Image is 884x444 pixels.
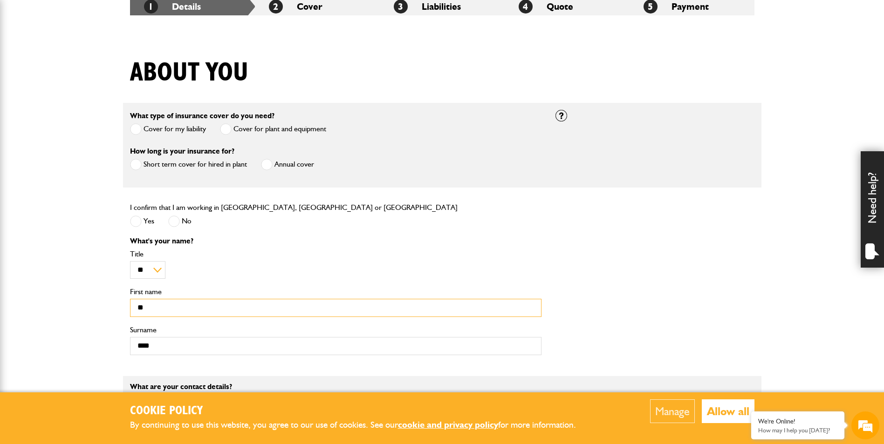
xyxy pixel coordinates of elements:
[12,114,170,134] input: Enter your email address
[130,215,154,227] label: Yes
[130,383,541,390] p: What are your contact details?
[12,168,170,279] textarea: Type your message and hit 'Enter'
[168,215,192,227] label: No
[130,148,234,155] label: How long is your insurance for?
[130,204,458,211] label: I confirm that I am working in [GEOGRAPHIC_DATA], [GEOGRAPHIC_DATA] or [GEOGRAPHIC_DATA]
[261,159,314,170] label: Annual cover
[758,417,837,425] div: We're Online!
[758,427,837,434] p: How may I help you today?
[130,326,541,334] label: Surname
[48,52,157,64] div: Chat with us now
[398,419,498,430] a: cookie and privacy policy
[130,123,206,135] label: Cover for my liability
[702,399,754,423] button: Allow all
[130,404,591,418] h2: Cookie Policy
[12,86,170,107] input: Enter your last name
[16,52,39,65] img: d_20077148190_company_1631870298795_20077148190
[130,237,541,245] p: What's your name?
[12,141,170,161] input: Enter your phone number
[130,288,541,296] label: First name
[130,112,274,120] label: What type of insurance cover do you need?
[861,151,884,268] div: Need help?
[127,287,169,299] em: Start Chat
[650,399,695,423] button: Manage
[130,159,247,170] label: Short term cover for hired in plant
[130,57,248,88] h1: About you
[220,123,326,135] label: Cover for plant and equipment
[130,418,591,432] p: By continuing to use this website, you agree to our use of cookies. See our for more information.
[130,250,541,258] label: Title
[153,5,175,27] div: Minimize live chat window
